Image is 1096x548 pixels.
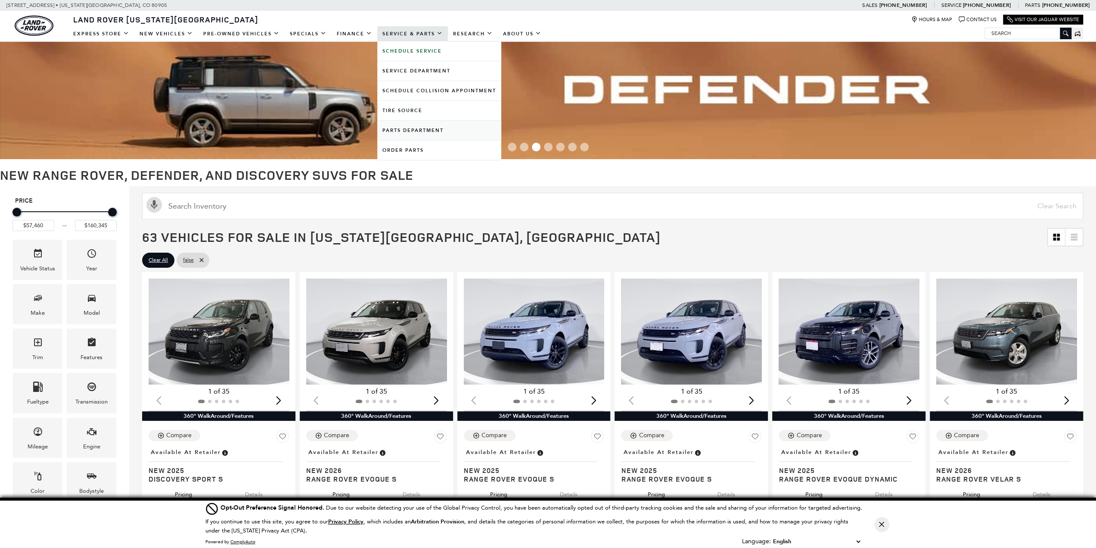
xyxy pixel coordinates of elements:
div: Minimum Price [12,208,21,216]
button: details tab [230,483,278,502]
div: 1 of 35 [779,387,919,396]
span: Clear All [149,255,168,266]
button: Save Vehicle [906,430,919,446]
div: TransmissionTransmission [67,373,116,413]
div: 1 / 2 [149,279,290,385]
img: 2026 Land Rover Range Rover Evoque S 1 [306,279,447,385]
span: false [183,255,194,266]
a: [STREET_ADDRESS] • [US_STATE][GEOGRAPHIC_DATA], CO 80905 [6,2,167,8]
div: VehicleVehicle Status [13,240,62,280]
span: Available at Retailer [151,448,221,457]
span: Range Rover Evoque S [621,475,755,483]
button: pricing tab [160,483,207,502]
div: Color [31,486,45,496]
img: 2025 Land Rover Discovery Sport S 1 [149,279,290,385]
span: Vehicle is in stock and ready for immediate delivery. Due to demand, availability is subject to c... [221,448,229,457]
img: 2025 Land Rover Range Rover Evoque S 1 [621,279,762,385]
nav: Main Navigation [68,26,546,41]
span: Range Rover Evoque S [306,475,440,483]
input: Minimum [12,220,54,231]
a: Available at RetailerNew 2026Range Rover Evoque S [306,446,447,483]
div: Transmission [75,397,108,407]
div: Compare [796,432,822,439]
div: Features [81,353,102,362]
div: YearYear [67,240,116,280]
span: Make [33,291,43,308]
a: Hours & Map [911,16,952,23]
span: Range Rover Velar S [936,475,1070,483]
div: Compare [954,432,979,439]
div: ModelModel [67,284,116,324]
div: 1 / 2 [779,279,920,385]
svg: Click to toggle on voice search [146,197,162,213]
a: [PHONE_NUMBER] [1042,2,1090,9]
u: Privacy Policy [328,518,363,526]
a: Tire Source [377,101,501,120]
span: Mileage [33,424,43,442]
a: land-rover [15,16,53,36]
a: Schedule Service [377,41,501,61]
div: 1 of 35 [621,387,761,396]
div: Maximum Price [108,208,117,216]
a: Order Parts [377,141,501,160]
span: Range Rover Evoque Dynamic [779,475,913,483]
div: 1 of 35 [936,387,1077,396]
span: Go to slide 4 [544,143,553,151]
span: Opt-Out Preference Signal Honored . [220,504,326,512]
a: Visit Our Jaguar Website [1007,16,1079,23]
button: Save Vehicle [276,430,289,446]
a: Privacy Policy [328,518,363,525]
div: Next slide [588,391,599,410]
a: EXPRESS STORE [68,26,134,41]
div: TrimTrim [13,329,62,369]
div: Next slide [431,391,442,410]
span: Go to slide 6 [568,143,577,151]
span: Go to slide 7 [580,143,589,151]
a: Available at RetailerNew 2025Range Rover Evoque Dynamic [779,446,919,483]
div: 360° WalkAround/Features [457,411,611,421]
span: Go to slide 1 [508,143,516,151]
button: pricing tab [790,483,838,502]
span: Land Rover [US_STATE][GEOGRAPHIC_DATA] [73,14,258,25]
div: 360° WalkAround/Features [142,411,295,421]
a: Available at RetailerNew 2025Discovery Sport S [149,446,289,483]
a: Available at RetailerNew 2025Range Rover Evoque S [464,446,604,483]
div: 1 / 2 [621,279,762,385]
div: 1 of 35 [149,387,289,396]
button: pricing tab [947,483,995,502]
div: Make [31,308,45,318]
span: New 2025 [621,466,755,475]
span: Transmission [87,379,97,397]
div: EngineEngine [67,418,116,458]
a: Land Rover [US_STATE][GEOGRAPHIC_DATA] [68,14,264,25]
a: Available at RetailerNew 2025Range Rover Evoque S [621,446,761,483]
a: Research [448,26,498,41]
button: Compare Vehicle [464,430,515,441]
button: Save Vehicle [591,430,604,446]
span: Go to slide 3 [532,143,540,151]
a: Contact Us [959,16,997,23]
a: Parts Department [377,121,501,140]
button: details tab [545,483,593,502]
div: Language: [742,539,771,545]
div: Due to our website detecting your use of the Global Privacy Control, you have been automatically ... [220,503,862,512]
span: Bodystyle [87,469,97,486]
div: FueltypeFueltype [13,373,62,413]
span: New 2025 [464,466,598,475]
div: Next slide [903,391,915,410]
span: Vehicle [33,246,43,264]
span: Service [941,2,961,8]
a: Pre-Owned Vehicles [198,26,285,41]
span: Available at Retailer [466,448,536,457]
span: Discovery Sport S [149,475,283,483]
input: Maximum [75,220,117,231]
div: Fueltype [27,397,49,407]
div: Year [86,264,97,273]
div: Compare [166,432,192,439]
span: Range Rover Evoque S [464,475,598,483]
input: Search Inventory [142,193,1083,219]
div: Vehicle Status [20,264,55,273]
span: Vehicle is in stock and ready for immediate delivery. Due to demand, availability is subject to c... [851,448,859,457]
a: Service & Parts [377,26,448,41]
div: MileageMileage [13,418,62,458]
